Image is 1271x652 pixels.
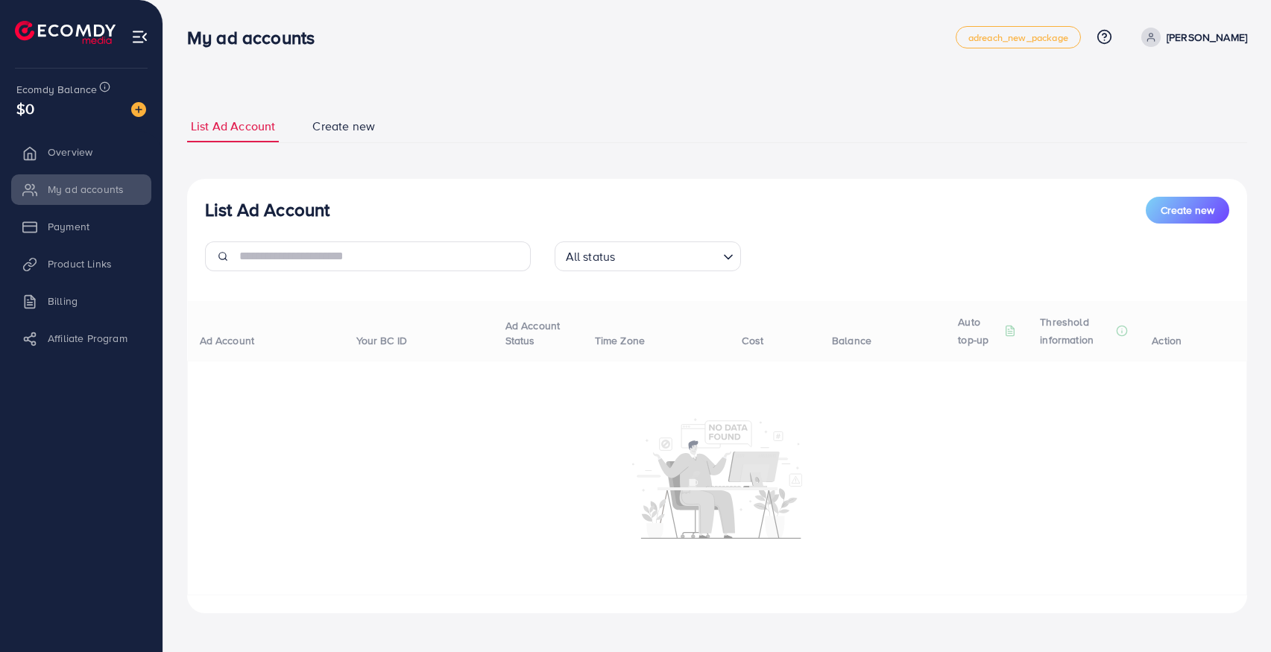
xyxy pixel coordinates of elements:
h3: List Ad Account [205,199,329,221]
img: logo [15,21,116,44]
span: adreach_new_package [968,33,1068,42]
button: Create new [1146,197,1229,224]
img: menu [131,28,148,45]
img: image [131,102,146,117]
span: $0 [16,98,34,119]
input: Search for option [619,243,716,268]
span: All status [563,246,619,268]
h3: My ad accounts [187,27,327,48]
span: Create new [1161,203,1214,218]
span: List Ad Account [191,118,275,135]
a: adreach_new_package [956,26,1081,48]
span: Create new [312,118,375,135]
div: Search for option [555,241,741,271]
p: [PERSON_NAME] [1167,28,1247,46]
a: [PERSON_NAME] [1135,28,1247,47]
span: Ecomdy Balance [16,82,97,97]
